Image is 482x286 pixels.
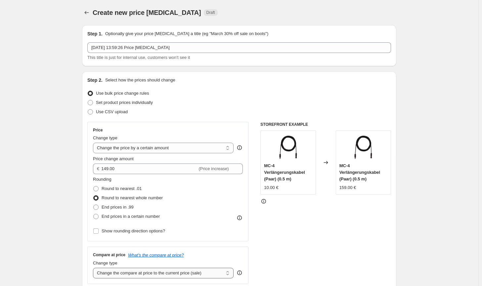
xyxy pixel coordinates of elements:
[339,184,356,191] div: 159.00 €
[93,261,117,265] span: Change type
[199,166,229,171] span: (Price increase)
[97,166,99,171] span: €
[102,214,160,219] span: End prices in a certain number
[105,77,175,83] p: Select how the prices should change
[264,163,305,181] span: MC-4 Verlängerungskabel (Paar) (0.5 m)
[96,109,128,114] span: Use CSV upload
[206,10,215,15] span: Draft
[93,177,111,182] span: Rounding
[93,135,117,140] span: Change type
[87,55,190,60] span: This title is just for internal use, customers won't see it
[264,184,278,191] div: 10.00 €
[102,205,134,210] span: End prices in .99
[93,156,134,161] span: Price change amount
[93,127,103,133] h3: Price
[87,77,103,83] h2: Step 2.
[93,252,125,258] h3: Compare at price
[96,100,153,105] span: Set product prices individually
[275,134,301,161] img: kabel.3_1_80x.webp
[101,164,197,174] input: -10.00
[102,195,163,200] span: Round to nearest whole number
[236,144,243,151] div: help
[105,30,268,37] p: Optionally give your price [MEDICAL_DATA] a title (eg "March 30% off sale on boots")
[102,228,165,233] span: Show rounding direction options?
[260,122,391,127] h6: STOREFRONT EXAMPLE
[339,163,380,181] span: MC-4 Verlängerungskabel (Paar) (0.5 m)
[87,42,391,53] input: 30% off holiday sale
[93,9,201,16] span: Create new price [MEDICAL_DATA]
[236,269,243,276] div: help
[350,134,376,161] img: kabel.3_1_80x.webp
[128,253,184,258] button: What's the compare at price?
[96,91,149,96] span: Use bulk price change rules
[82,8,91,17] button: Price change jobs
[102,186,142,191] span: Round to nearest .01
[87,30,103,37] h2: Step 1.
